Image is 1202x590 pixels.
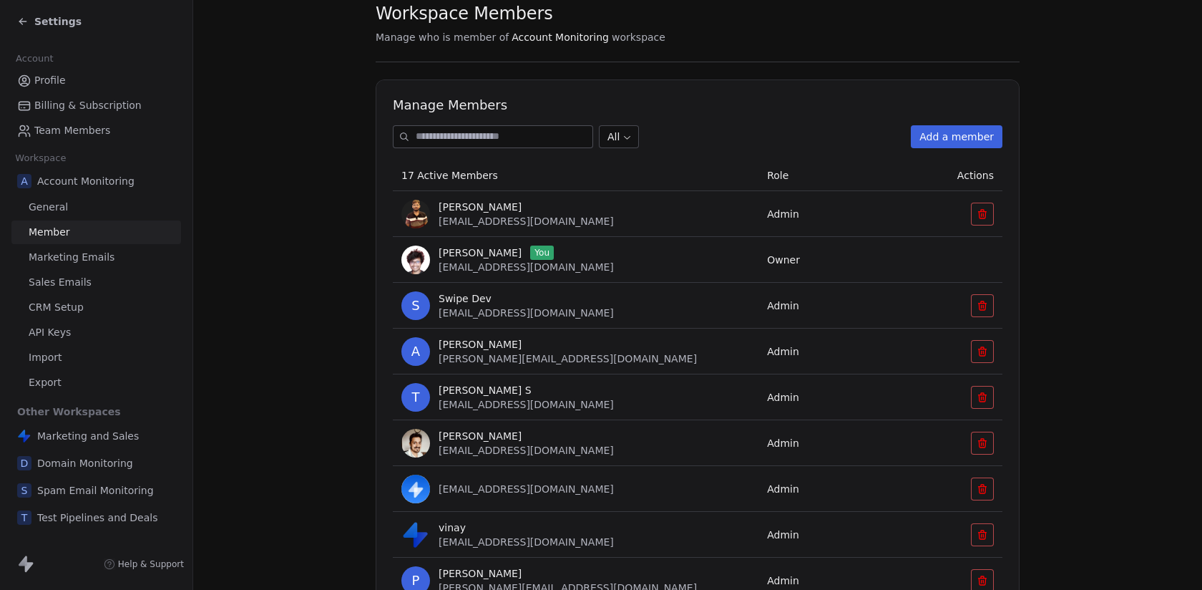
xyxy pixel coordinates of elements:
[439,483,614,495] span: [EMAIL_ADDRESS][DOMAIN_NAME]
[439,200,522,214] span: [PERSON_NAME]
[401,521,430,549] img: Swipe%20One%20Square%20Logo%201-1%202.png
[439,246,522,260] span: [PERSON_NAME]
[401,170,498,181] span: 17 Active Members
[439,261,614,273] span: [EMAIL_ADDRESS][DOMAIN_NAME]
[401,383,430,412] span: T
[11,195,181,219] a: General
[11,119,181,142] a: Team Members
[29,375,62,390] span: Export
[401,200,430,228] img: Jq5m23pICKcN8YweUz7uwcYQbgmFB15HHl83TNgxuH4
[439,536,614,548] span: [EMAIL_ADDRESS][DOMAIN_NAME]
[401,246,430,274] img: tiBhBBJji9SeXC0HNrTnDmLZ1pUT9goFlLK7M0WE9pc
[17,14,82,29] a: Settings
[11,321,181,344] a: API Keys
[767,170,788,181] span: Role
[767,254,800,266] span: Owner
[9,48,59,69] span: Account
[29,200,68,215] span: General
[17,456,31,470] span: D
[401,429,430,458] img: PYEG8p97xwoqGkRCW2ajoGNmXozgAO_fae1SdnyFiBQ
[767,208,799,220] span: Admin
[11,400,127,423] span: Other Workspaces
[37,174,135,188] span: Account Monitoring
[104,558,184,570] a: Help & Support
[439,307,614,319] span: [EMAIL_ADDRESS][DOMAIN_NAME]
[767,483,799,495] span: Admin
[393,97,1002,114] h1: Manage Members
[439,353,697,364] span: [PERSON_NAME][EMAIL_ADDRESS][DOMAIN_NAME]
[37,483,154,498] span: Spam Email Monitoring
[439,399,614,410] span: [EMAIL_ADDRESS][DOMAIN_NAME]
[17,174,31,188] span: A
[439,216,614,227] span: [EMAIL_ADDRESS][DOMAIN_NAME]
[767,437,799,449] span: Admin
[37,429,139,443] span: Marketing and Sales
[401,337,430,366] span: A
[911,125,1002,148] button: Add a member
[767,575,799,586] span: Admin
[29,225,70,240] span: Member
[29,325,71,340] span: API Keys
[11,69,181,92] a: Profile
[17,511,31,525] span: T
[29,300,84,315] span: CRM Setup
[439,383,532,397] span: [PERSON_NAME] S
[118,558,184,570] span: Help & Support
[612,30,665,44] span: workspace
[401,475,430,503] img: swipeLogo.jpeg
[439,291,492,306] span: Swipe Dev
[34,123,110,138] span: Team Members
[439,445,614,456] span: [EMAIL_ADDRESS][DOMAIN_NAME]
[439,429,522,443] span: [PERSON_NAME]
[767,346,799,357] span: Admin
[34,98,142,113] span: Billing & Subscription
[11,94,181,117] a: Billing & Subscription
[401,291,430,320] span: S
[767,392,799,403] span: Admin
[37,511,158,525] span: Test Pipelines and Deals
[17,429,31,443] img: Swipe%20One%20Logo%201-1.svg
[34,73,66,88] span: Profile
[37,456,133,470] span: Domain Monitoring
[17,483,31,498] span: S
[11,246,181,269] a: Marketing Emails
[767,529,799,541] span: Admin
[439,566,522,581] span: [PERSON_NAME]
[512,30,609,44] span: Account Monitoring
[530,246,554,260] span: You
[11,271,181,294] a: Sales Emails
[29,275,92,290] span: Sales Emails
[11,296,181,319] a: CRM Setup
[439,521,466,535] span: vinay
[767,300,799,311] span: Admin
[957,170,994,181] span: Actions
[11,221,181,244] a: Member
[29,250,114,265] span: Marketing Emails
[11,346,181,369] a: Import
[376,30,509,44] span: Manage who is member of
[11,371,181,395] a: Export
[9,147,72,169] span: Workspace
[29,350,62,365] span: Import
[34,14,82,29] span: Settings
[439,337,522,352] span: [PERSON_NAME]
[376,3,552,24] span: Workspace Members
